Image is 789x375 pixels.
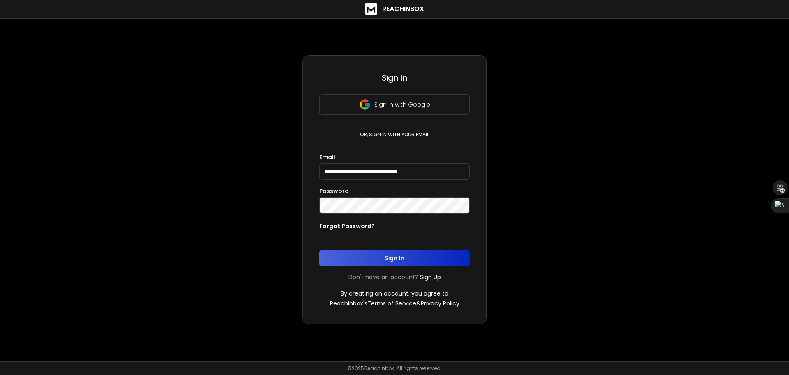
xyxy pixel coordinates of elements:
h1: ReachInbox [382,4,424,14]
label: Email [319,154,335,160]
a: Sign Up [420,273,441,281]
label: Password [319,188,349,194]
img: logo [365,3,377,15]
p: ReachInbox's & [330,299,459,307]
a: ReachInbox [365,3,424,15]
p: Forgot Password? [319,222,375,230]
h3: Sign In [319,72,470,84]
p: Sign in with Google [374,100,430,109]
button: Sign in with Google [319,94,470,115]
a: Privacy Policy [421,299,459,307]
p: By creating an account, you agree to [341,289,448,298]
button: Sign In [319,250,470,266]
p: or, sign in with your email [357,131,432,138]
p: © 2025 Reachinbox. All rights reserved. [347,365,442,372]
a: Terms of Service [367,299,416,307]
p: Don't have an account? [348,273,418,281]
